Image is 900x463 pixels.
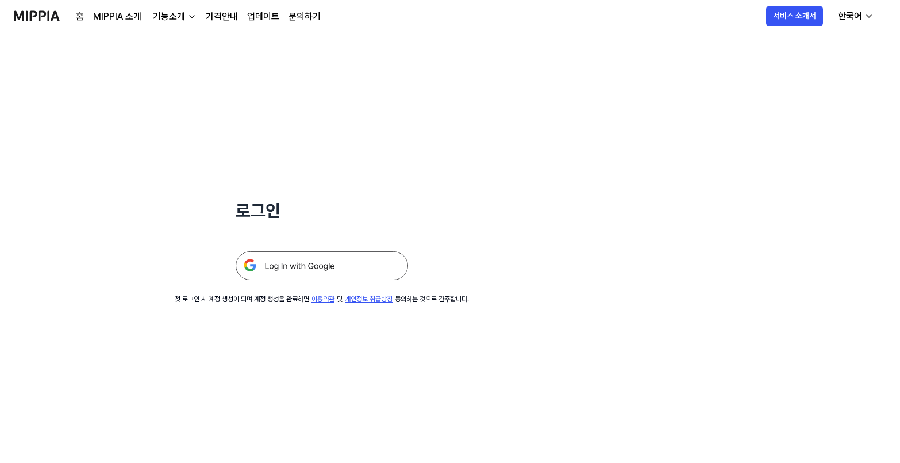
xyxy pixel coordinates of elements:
a: 개인정보 취급방침 [345,295,393,303]
a: 문의하기 [289,10,321,24]
a: MIPPIA 소개 [93,10,141,24]
div: 한국어 [836,9,864,23]
h1: 로그인 [236,198,408,224]
div: 기능소개 [151,10,187,24]
a: 업데이트 [247,10,279,24]
div: 첫 로그인 시 계정 생성이 되며 계정 생성을 완료하면 및 동의하는 것으로 간주합니다. [175,294,469,304]
a: 가격안내 [206,10,238,24]
button: 한국어 [829,5,880,28]
a: 홈 [76,10,84,24]
button: 기능소개 [151,10,197,24]
a: 이용약관 [311,295,334,303]
img: 구글 로그인 버튼 [236,251,408,280]
button: 서비스 소개서 [766,6,823,26]
img: down [187,12,197,21]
